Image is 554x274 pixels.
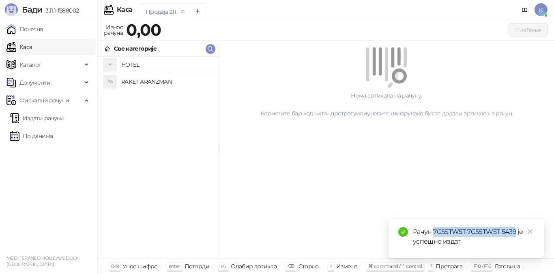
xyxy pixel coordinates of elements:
[413,227,535,246] div: Рачун 7G5STW5T-7G5STW5T-5439 је успешно издат
[229,91,544,118] div: Нема артикала на рачуну. Користите бар код читач, или како бисте додали артикле на рачун.
[336,261,357,272] div: Измена
[231,261,277,272] div: Одабир артикла
[19,92,69,108] span: Фискални рачуни
[430,263,432,269] span: f
[535,3,548,16] span: K
[42,7,79,14] span: 3.11.1-f588002
[288,263,294,269] span: ⌫
[518,3,531,16] a: Документација
[5,3,18,16] img: Logo
[114,44,157,53] div: Све категорије
[473,263,491,269] span: F10 / F16
[10,110,64,126] a: Издати рачуни
[102,22,125,38] div: Износ рачуна
[398,227,408,237] span: check-circle
[6,21,43,37] a: Почетна
[220,263,227,269] span: ↑/↓
[190,3,206,19] button: Add tab
[495,261,520,272] div: Готовина
[122,261,158,272] div: Унос шифре
[331,110,356,117] a: претрагу
[298,261,319,272] div: Сторно
[19,74,50,91] span: Документи
[6,255,77,267] small: MEDITERANEO HOLIDAYS DOO [GEOGRAPHIC_DATA]
[185,261,210,272] div: Потврди
[103,58,116,71] div: H
[368,263,422,269] span: ⌘ command / ⌃ control
[10,128,53,144] a: По данима
[121,58,212,71] h4: HOTEL
[436,261,462,272] div: Претрага
[169,263,180,269] span: enter
[6,39,32,55] a: Каса
[509,23,548,36] button: Плаћање
[146,7,176,16] div: Продаја 211
[367,110,411,117] a: унесите шифру
[526,227,535,236] a: Close
[121,75,212,88] h4: PAKET ARANZMAN
[330,263,332,269] span: +
[527,229,533,234] span: close
[22,5,42,15] span: Бади
[126,20,161,40] strong: 0,00
[98,57,219,258] div: grid
[111,263,118,269] span: 0-9
[103,75,116,88] div: PA
[178,8,188,15] button: remove
[19,57,41,73] span: Каталог
[117,6,132,13] div: Каса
